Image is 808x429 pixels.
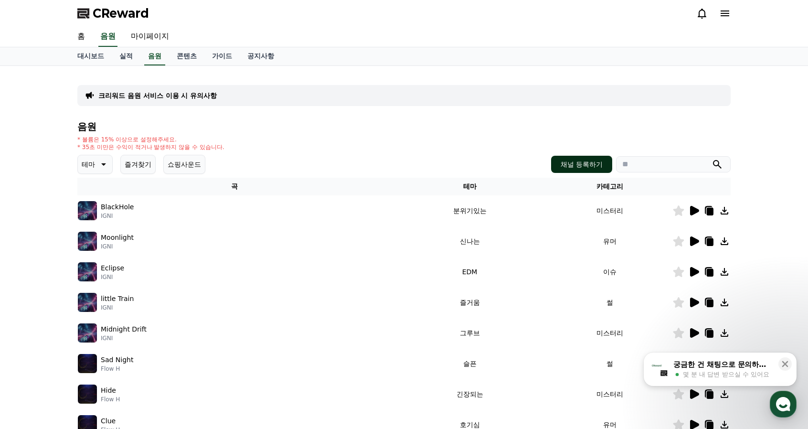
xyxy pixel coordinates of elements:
td: EDM [392,257,547,287]
span: 대화 [87,318,99,325]
p: IGNI [101,212,134,220]
td: 신나는 [392,226,547,257]
p: IGNI [101,334,147,342]
button: 테마 [77,155,113,174]
button: 채널 등록하기 [551,156,612,173]
p: * 35초 미만은 수익이 적거나 발생하지 않을 수 있습니다. [77,143,224,151]
td: 미스터리 [547,379,672,409]
a: 설정 [123,303,183,327]
p: Midnight Drift [101,324,147,334]
a: 홈 [70,27,93,47]
th: 카테고리 [547,178,672,195]
td: 그루브 [392,318,547,348]
a: 음원 [98,27,117,47]
p: Sad Night [101,355,133,365]
td: 분위기있는 [392,195,547,226]
td: 썰 [547,287,672,318]
a: 가이드 [204,47,240,65]
img: music [78,323,97,343]
p: Moonlight [101,233,134,243]
img: music [78,201,97,220]
p: * 볼륨은 15% 이상으로 설정해주세요. [77,136,224,143]
td: 긴장되는 [392,379,547,409]
a: 콘텐츠 [169,47,204,65]
td: 이슈 [547,257,672,287]
span: 홈 [30,317,36,325]
td: 썰 [547,348,672,379]
a: CReward [77,6,149,21]
img: music [78,232,97,251]
th: 곡 [77,178,392,195]
p: BlackHole [101,202,134,212]
a: 대화 [63,303,123,327]
p: Clue [101,416,116,426]
p: Eclipse [101,263,124,273]
p: IGNI [101,273,124,281]
img: music [78,354,97,373]
a: 공지사항 [240,47,282,65]
span: CReward [93,6,149,21]
img: music [78,293,97,312]
span: 설정 [148,317,159,325]
button: 즐겨찾기 [120,155,156,174]
img: music [78,385,97,404]
th: 테마 [392,178,547,195]
a: 홈 [3,303,63,327]
button: 쇼핑사운드 [163,155,205,174]
a: 마이페이지 [123,27,177,47]
td: 즐거움 [392,287,547,318]
p: 테마 [82,158,95,171]
a: 음원 [144,47,165,65]
img: music [78,262,97,281]
td: 미스터리 [547,318,672,348]
a: 실적 [112,47,140,65]
a: 대시보드 [70,47,112,65]
td: 유머 [547,226,672,257]
p: IGNI [101,243,134,250]
td: 미스터리 [547,195,672,226]
td: 슬픈 [392,348,547,379]
p: IGNI [101,304,134,311]
a: 크리워드 음원 서비스 이용 시 유의사항 [98,91,217,100]
h4: 음원 [77,121,731,132]
p: Hide [101,386,116,396]
p: Flow H [101,396,120,403]
p: little Train [101,294,134,304]
p: Flow H [101,365,133,373]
